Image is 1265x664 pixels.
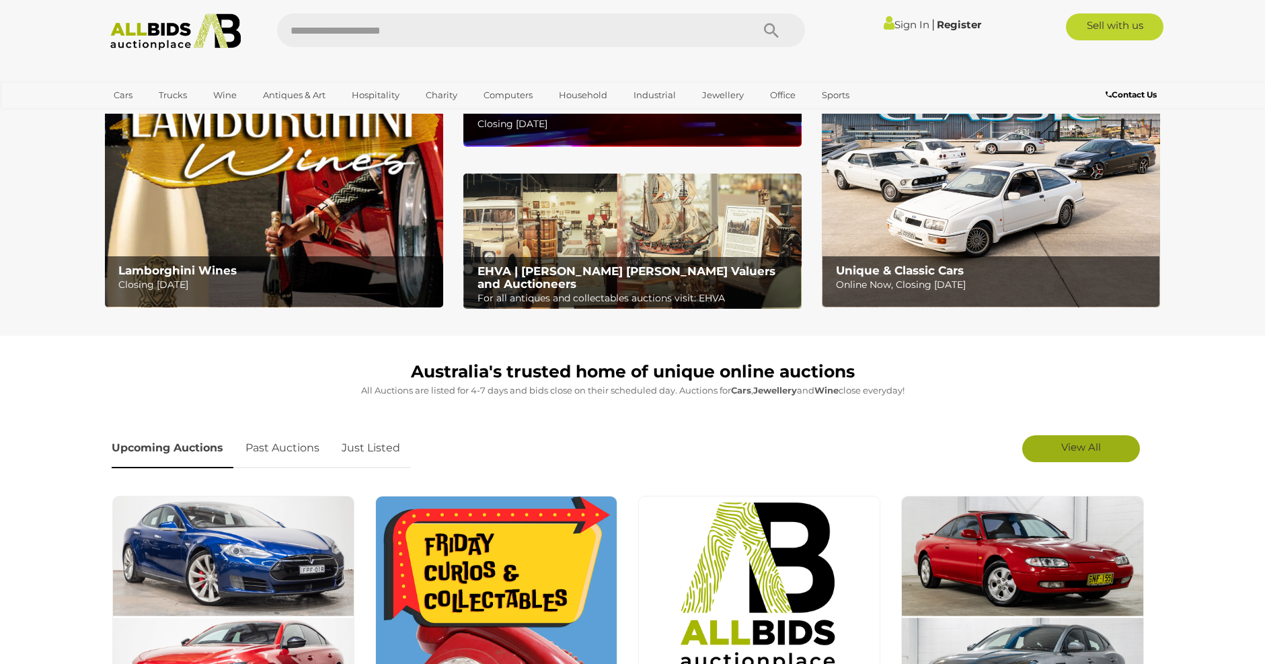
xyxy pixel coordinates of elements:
[822,11,1160,307] img: Unique & Classic Cars
[112,429,233,468] a: Upcoming Auctions
[477,116,794,133] p: Closing [DATE]
[112,363,1154,381] h1: Australia's trusted home of unique online auctions
[475,84,541,106] a: Computers
[1061,441,1101,453] span: View All
[105,84,141,106] a: Cars
[931,17,935,32] span: |
[254,84,334,106] a: Antiques & Art
[477,290,794,307] p: For all antiques and collectables auctions visit: EHVA
[753,385,797,396] strong: Jewellery
[417,84,466,106] a: Charity
[884,18,929,31] a: Sign In
[103,13,249,50] img: Allbids.com.au
[822,11,1160,307] a: Unique & Classic Cars Unique & Classic Cars Online Now, Closing [DATE]
[118,276,435,293] p: Closing [DATE]
[625,84,685,106] a: Industrial
[937,18,981,31] a: Register
[1066,13,1163,40] a: Sell with us
[550,84,616,106] a: Household
[332,429,410,468] a: Just Listed
[112,383,1154,398] p: All Auctions are listed for 4-7 days and bids close on their scheduled day. Auctions for , and cl...
[105,106,218,128] a: [GEOGRAPHIC_DATA]
[150,84,196,106] a: Trucks
[463,174,802,309] a: EHVA | Evans Hastings Valuers and Auctioneers EHVA | [PERSON_NAME] [PERSON_NAME] Valuers and Auct...
[235,429,330,468] a: Past Auctions
[836,276,1153,293] p: Online Now, Closing [DATE]
[463,174,802,309] img: EHVA | Evans Hastings Valuers and Auctioneers
[118,264,237,277] b: Lamborghini Wines
[1106,89,1157,100] b: Contact Us
[813,84,858,106] a: Sports
[477,264,775,291] b: EHVA | [PERSON_NAME] [PERSON_NAME] Valuers and Auctioneers
[1022,435,1140,462] a: View All
[105,11,443,307] img: Lamborghini Wines
[738,13,805,47] button: Search
[814,385,839,396] strong: Wine
[761,84,804,106] a: Office
[731,385,751,396] strong: Cars
[105,11,443,307] a: Lamborghini Wines Lamborghini Wines Closing [DATE]
[836,264,964,277] b: Unique & Classic Cars
[204,84,245,106] a: Wine
[1106,87,1160,102] a: Contact Us
[693,84,753,106] a: Jewellery
[343,84,408,106] a: Hospitality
